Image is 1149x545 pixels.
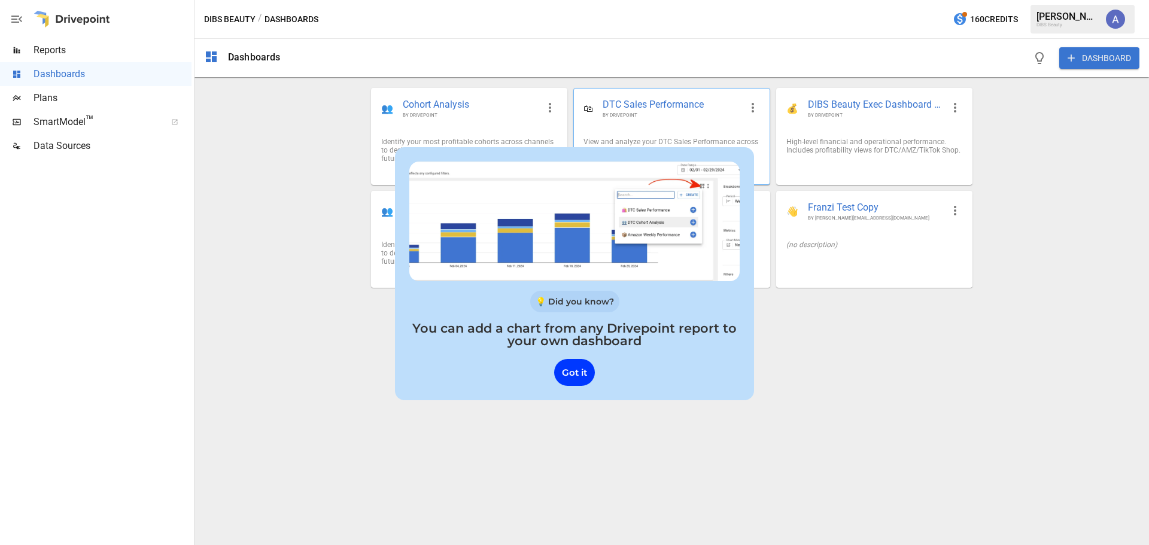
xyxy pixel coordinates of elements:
span: BY DRIVEPOINT [808,112,943,118]
button: 160Credits [948,8,1023,31]
div: 💰 [786,103,798,114]
button: DASHBOARD [1059,47,1139,69]
button: DIBS Beauty [204,12,256,27]
div: / [258,12,262,27]
span: BY DRIVEPOINT [603,112,740,118]
span: BY DRIVEPOINT [403,112,538,118]
span: DIBS Beauty Exec Dashboard 📊 [808,98,943,112]
div: View and analyze your DTC Sales Performance across products. [583,138,759,154]
div: Dashboards [228,51,281,63]
span: SmartModel [34,115,158,129]
div: DIBS Beauty [1036,22,1099,28]
div: [PERSON_NAME] [1036,11,1099,22]
div: 👥 [381,206,393,217]
span: Plans [34,91,191,105]
div: 👥 [381,103,393,114]
span: Cohort Analysis [403,98,538,112]
button: Alex Knight [1099,2,1132,36]
div: 👋 [786,206,798,217]
div: High-level financial and operational performance. Includes profitability views for DTC/AMZ/TikTok... [786,138,962,154]
span: Franzi Test Copy [808,201,943,215]
div: 🛍 [583,103,593,114]
div: Identify your most profitable cohorts across channels to decide on Marketing + Growth investments... [381,240,557,266]
span: ™ [86,113,94,128]
span: BY [PERSON_NAME][EMAIL_ADDRESS][DOMAIN_NAME] [808,215,943,221]
div: (no description) [786,240,962,249]
span: DTC Sales Performance [603,98,740,112]
span: 160 Credits [970,12,1018,27]
div: Identify your most profitable cohorts across channels to decide on Marketing + Growth investments... [381,138,557,163]
span: Dashboards [34,67,191,81]
span: Reports [34,43,191,57]
span: Data Sources [34,139,191,153]
img: Alex Knight [1106,10,1125,29]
